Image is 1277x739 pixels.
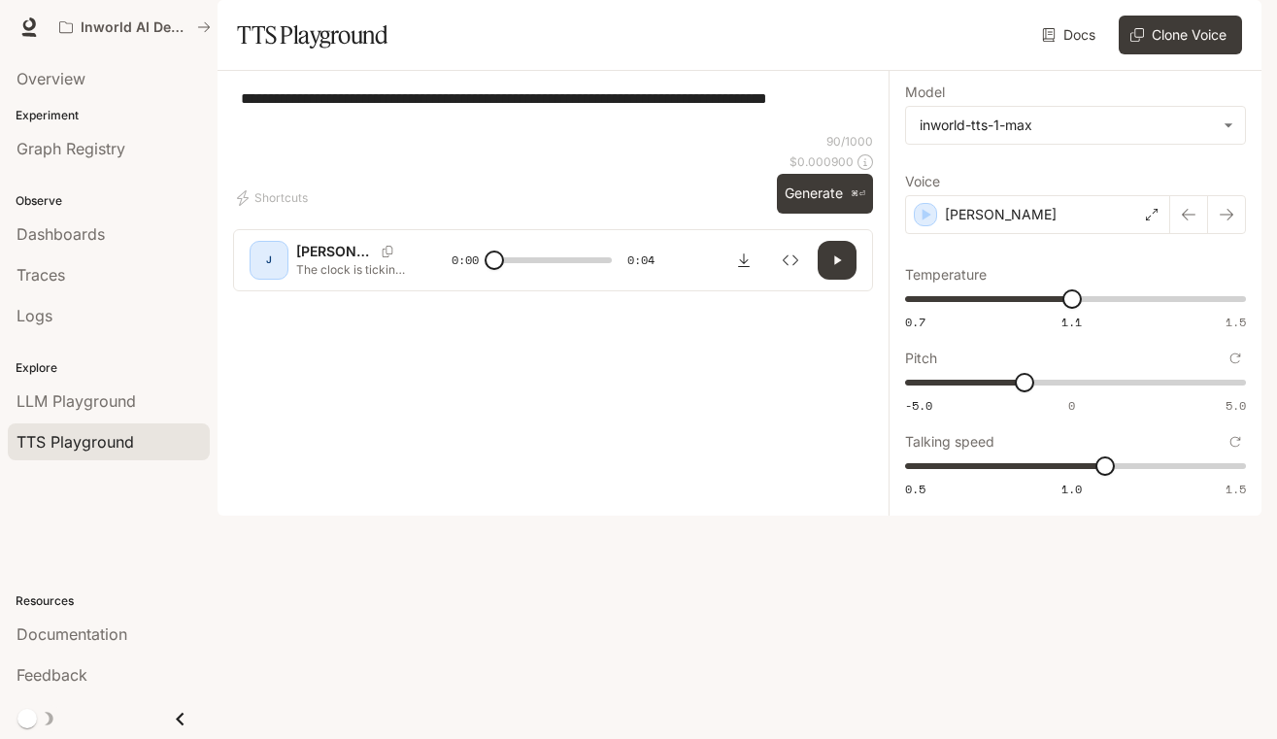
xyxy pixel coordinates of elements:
[905,314,925,330] span: 0.7
[1226,397,1246,414] span: 5.0
[1119,16,1242,54] button: Clone Voice
[790,153,854,170] p: $ 0.000900
[1225,431,1246,453] button: Reset to default
[905,397,932,414] span: -5.0
[920,116,1214,135] div: inworld-tts-1-max
[905,435,994,449] p: Talking speed
[296,261,405,278] p: The clock is ticking! Grab your phones, scan the code, and let’s get this madness started!
[905,175,940,188] p: Voice
[1225,348,1246,369] button: Reset to default
[906,107,1245,144] div: inworld-tts-1-max
[1226,481,1246,497] span: 1.5
[826,133,873,150] p: 90 / 1000
[296,242,374,261] p: [PERSON_NAME]
[237,16,387,54] h1: TTS Playground
[253,245,285,276] div: J
[50,8,219,47] button: All workspaces
[724,241,763,280] button: Download audio
[905,481,925,497] span: 0.5
[1038,16,1103,54] a: Docs
[233,183,316,214] button: Shortcuts
[851,188,865,200] p: ⌘⏎
[905,268,987,282] p: Temperature
[452,251,479,270] span: 0:00
[945,205,1057,224] p: [PERSON_NAME]
[1068,397,1075,414] span: 0
[1226,314,1246,330] span: 1.5
[81,19,189,36] p: Inworld AI Demos
[627,251,655,270] span: 0:04
[1061,314,1082,330] span: 1.1
[771,241,810,280] button: Inspect
[374,246,401,257] button: Copy Voice ID
[1061,481,1082,497] span: 1.0
[777,174,873,214] button: Generate⌘⏎
[905,85,945,99] p: Model
[905,352,937,365] p: Pitch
